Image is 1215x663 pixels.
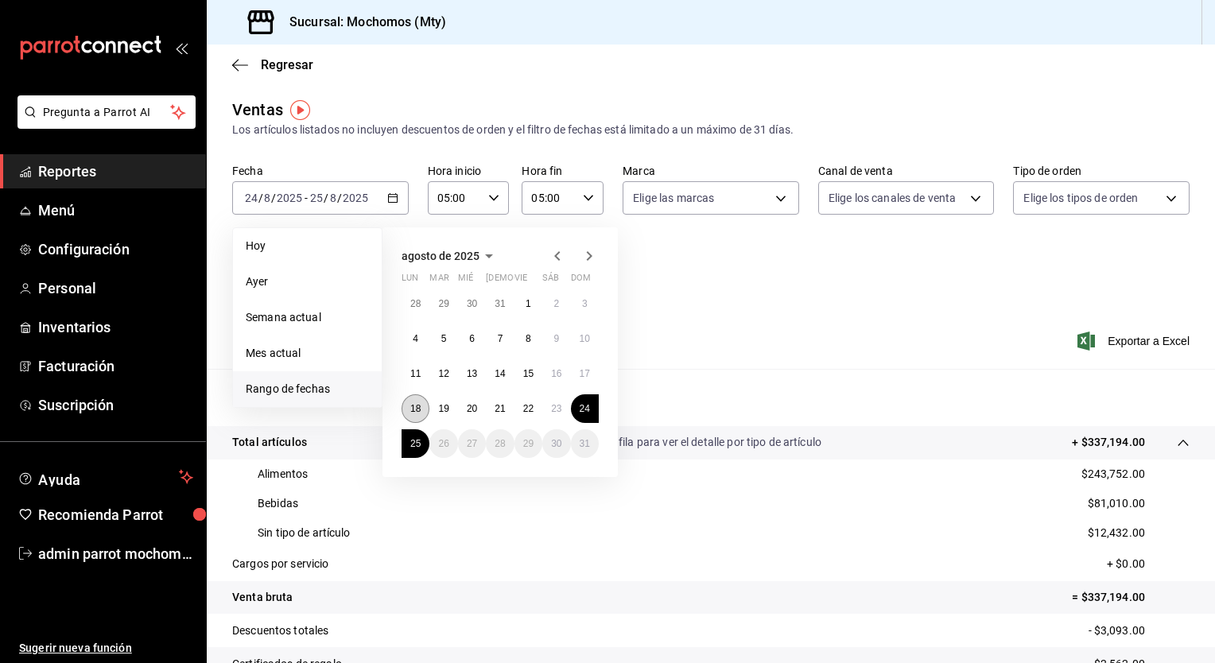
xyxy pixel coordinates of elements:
[277,13,446,32] h3: Sucursal: Mochomos (Mty)
[551,438,561,449] abbr: 30 de agosto de 2025
[11,115,196,132] a: Pregunta a Parrot AI
[246,345,369,362] span: Mes actual
[469,333,475,344] abbr: 6 de agosto de 2025
[290,100,310,120] img: Tooltip marker
[1089,622,1190,639] p: - $3,093.00
[486,359,514,388] button: 14 de agosto de 2025
[818,165,995,176] label: Canal de venta
[523,368,534,379] abbr: 15 de agosto de 2025
[1088,525,1145,541] p: $12,432.00
[498,333,503,344] abbr: 7 de agosto de 2025
[232,388,1190,407] p: Resumen
[522,165,604,176] label: Hora fin
[429,429,457,458] button: 26 de agosto de 2025
[429,394,457,423] button: 19 de agosto de 2025
[329,192,337,204] input: --
[38,355,193,377] span: Facturación
[633,190,714,206] span: Elige las marcas
[542,289,570,318] button: 2 de agosto de 2025
[551,368,561,379] abbr: 16 de agosto de 2025
[495,438,505,449] abbr: 28 de agosto de 2025
[402,429,429,458] button: 25 de agosto de 2025
[486,273,580,289] abbr: jueves
[244,192,258,204] input: --
[623,165,799,176] label: Marca
[553,298,559,309] abbr: 2 de agosto de 2025
[523,438,534,449] abbr: 29 de agosto de 2025
[523,403,534,414] abbr: 22 de agosto de 2025
[246,381,369,397] span: Rango de fechas
[232,57,313,72] button: Regresar
[1081,466,1145,483] p: $243,752.00
[429,324,457,353] button: 5 de agosto de 2025
[402,273,418,289] abbr: lunes
[557,434,821,451] p: Da clic en la fila para ver el detalle por tipo de artículo
[582,298,588,309] abbr: 3 de agosto de 2025
[1013,165,1190,176] label: Tipo de orden
[38,543,193,564] span: admin parrot mochomos
[571,359,599,388] button: 17 de agosto de 2025
[246,273,369,290] span: Ayer
[402,246,499,266] button: agosto de 2025
[514,394,542,423] button: 22 de agosto de 2025
[429,289,457,318] button: 29 de julio de 2025
[514,289,542,318] button: 1 de agosto de 2025
[38,504,193,525] span: Recomienda Parrot
[410,438,421,449] abbr: 25 de agosto de 2025
[232,98,283,122] div: Ventas
[514,429,542,458] button: 29 de agosto de 2025
[175,41,188,54] button: open_drawer_menu
[246,309,369,326] span: Semana actual
[467,403,477,414] abbr: 20 de agosto de 2025
[458,394,486,423] button: 20 de agosto de 2025
[467,368,477,379] abbr: 13 de agosto de 2025
[438,298,448,309] abbr: 29 de julio de 2025
[571,394,599,423] button: 24 de agosto de 2025
[486,429,514,458] button: 28 de agosto de 2025
[258,466,308,483] p: Alimentos
[261,57,313,72] span: Regresar
[553,333,559,344] abbr: 9 de agosto de 2025
[458,429,486,458] button: 27 de agosto de 2025
[580,438,590,449] abbr: 31 de agosto de 2025
[232,165,409,176] label: Fecha
[526,298,531,309] abbr: 1 de agosto de 2025
[1023,190,1138,206] span: Elige los tipos de orden
[402,250,479,262] span: agosto de 2025
[38,394,193,416] span: Suscripción
[1107,556,1190,572] p: + $0.00
[17,95,196,129] button: Pregunta a Parrot AI
[232,434,307,451] p: Total artículos
[571,324,599,353] button: 10 de agosto de 2025
[495,403,505,414] abbr: 21 de agosto de 2025
[542,324,570,353] button: 9 de agosto de 2025
[429,273,448,289] abbr: martes
[542,429,570,458] button: 30 de agosto de 2025
[410,403,421,414] abbr: 18 de agosto de 2025
[232,622,328,639] p: Descuentos totales
[514,359,542,388] button: 15 de agosto de 2025
[438,438,448,449] abbr: 26 de agosto de 2025
[458,273,473,289] abbr: miércoles
[829,190,956,206] span: Elige los canales de venta
[276,192,303,204] input: ----
[19,640,193,657] span: Sugerir nueva función
[551,403,561,414] abbr: 23 de agosto de 2025
[337,192,342,204] span: /
[438,368,448,379] abbr: 12 de agosto de 2025
[486,394,514,423] button: 21 de agosto de 2025
[1088,495,1145,512] p: $81,010.00
[413,333,418,344] abbr: 4 de agosto de 2025
[402,289,429,318] button: 28 de julio de 2025
[309,192,324,204] input: --
[1081,331,1190,351] button: Exportar a Excel
[526,333,531,344] abbr: 8 de agosto de 2025
[38,467,173,487] span: Ayuda
[43,104,171,121] span: Pregunta a Parrot AI
[402,324,429,353] button: 4 de agosto de 2025
[246,238,369,254] span: Hoy
[402,359,429,388] button: 11 de agosto de 2025
[542,394,570,423] button: 23 de agosto de 2025
[428,165,510,176] label: Hora inicio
